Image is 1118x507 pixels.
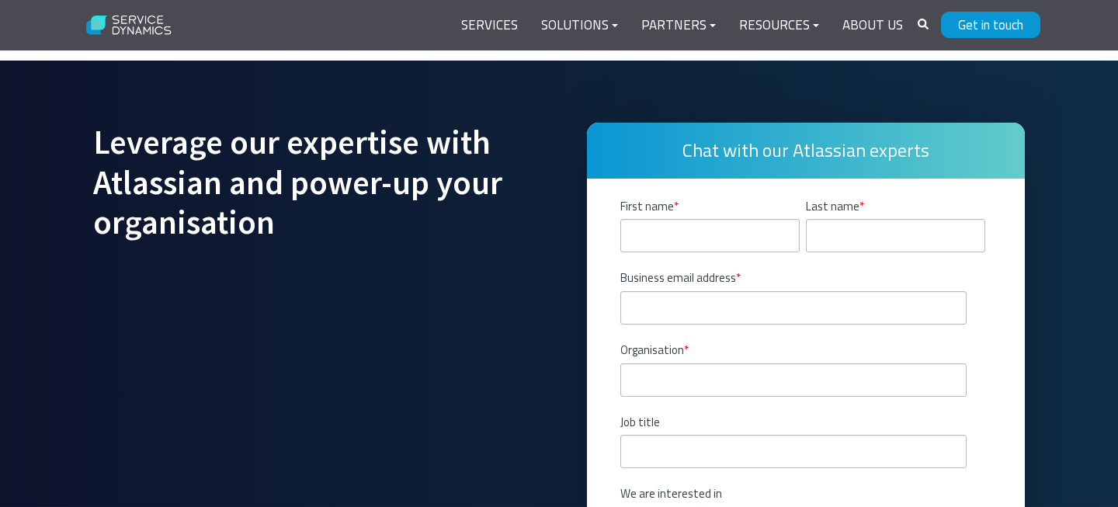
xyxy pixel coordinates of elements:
[450,7,915,44] div: Navigation Menu
[806,197,859,215] span: Last name
[587,123,1025,179] div: Chat with our Atlassian experts
[831,7,915,44] a: About Us
[630,7,727,44] a: Partners
[620,413,660,431] span: Job title
[620,341,684,359] span: Organisation
[620,484,722,502] span: We are interested in
[450,7,529,44] a: Services
[620,197,674,215] span: First name
[941,12,1040,38] a: Get in touch
[620,269,736,286] span: Business email address
[529,7,630,44] a: Solutions
[727,7,831,44] a: Resources
[93,121,502,243] span: Leverage our expertise with Atlassian and power-up your organisation
[78,5,181,46] img: Service Dynamics Logo - White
